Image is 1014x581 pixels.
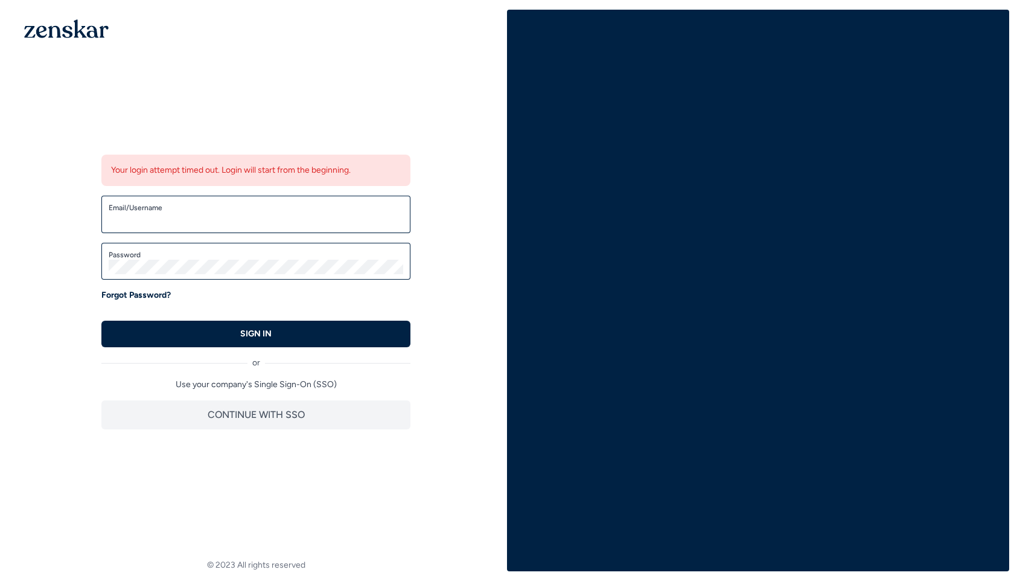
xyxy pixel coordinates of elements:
label: Email/Username [109,203,403,213]
div: or [101,347,410,369]
button: SIGN IN [101,321,410,347]
a: Forgot Password? [101,289,171,301]
label: Password [109,250,403,260]
p: Use your company's Single Sign-On (SSO) [101,379,410,391]
footer: © 2023 All rights reserved [5,559,507,571]
div: Your login attempt timed out. Login will start from the beginning. [101,155,410,186]
p: SIGN IN [240,328,272,340]
button: CONTINUE WITH SSO [101,400,410,429]
img: 1OGAJ2xQqyY4LXKgY66KYq0eOWRCkrZdAb3gUhuVAqdWPZE9SRJmCz+oDMSn4zDLXe31Ii730ItAGKgCKgCCgCikA4Av8PJUP... [24,19,109,38]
